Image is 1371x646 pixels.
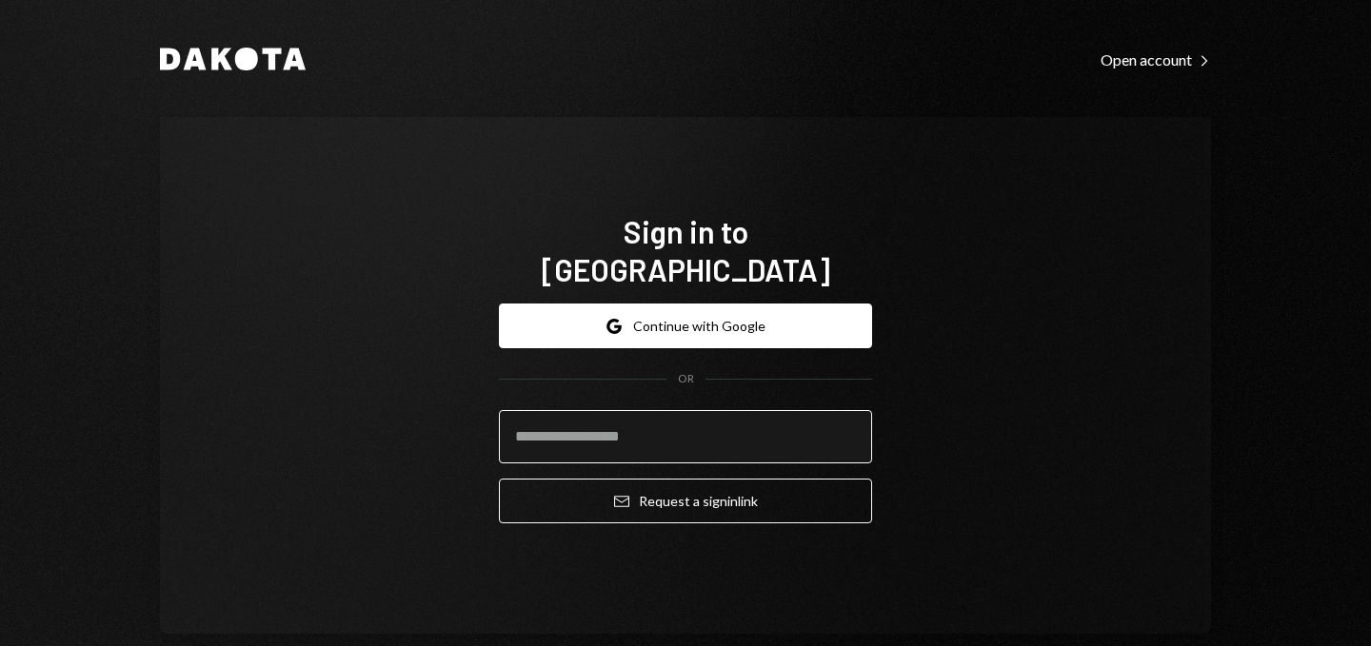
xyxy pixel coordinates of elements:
[678,371,694,387] div: OR
[499,479,872,523] button: Request a signinlink
[834,425,857,448] keeper-lock: Open Keeper Popup
[1101,49,1211,69] a: Open account
[1101,50,1211,69] div: Open account
[499,212,872,288] h1: Sign in to [GEOGRAPHIC_DATA]
[499,303,872,348] button: Continue with Google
